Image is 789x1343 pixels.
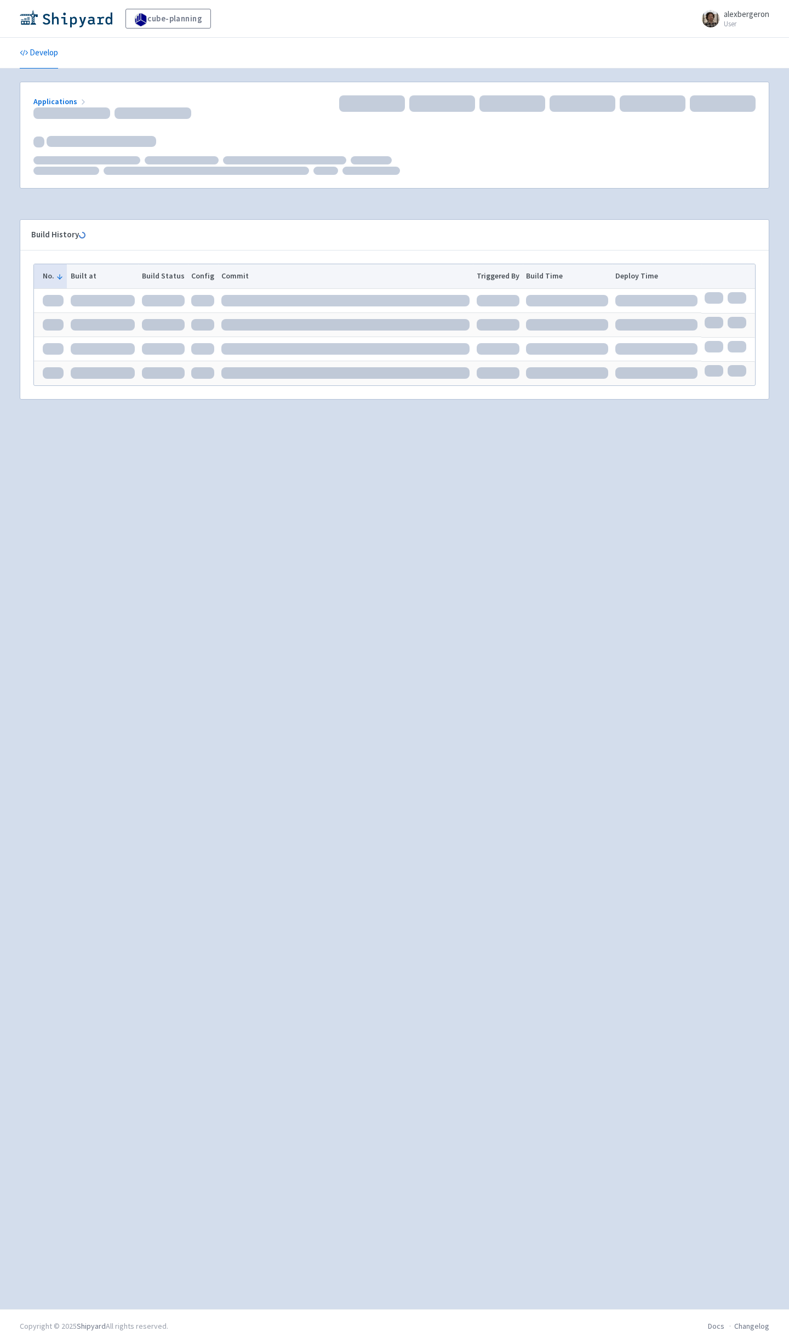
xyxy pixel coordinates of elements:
img: Shipyard logo [20,10,112,27]
th: Commit [218,264,473,288]
div: Build History [31,229,740,241]
th: Config [188,264,218,288]
a: Applications [33,96,88,106]
th: Deploy Time [612,264,701,288]
th: Build Time [523,264,612,288]
a: cube-planning [125,9,211,29]
button: No. [43,270,64,282]
span: alexbergeron [724,9,769,19]
th: Build Status [138,264,188,288]
th: Triggered By [473,264,523,288]
a: alexbergeron User [695,10,769,27]
a: Docs [708,1321,724,1331]
div: Copyright © 2025 All rights reserved. [20,1321,168,1332]
a: Shipyard [77,1321,106,1331]
a: Changelog [734,1321,769,1331]
a: Develop [20,38,58,69]
th: Built at [67,264,138,288]
small: User [724,20,769,27]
